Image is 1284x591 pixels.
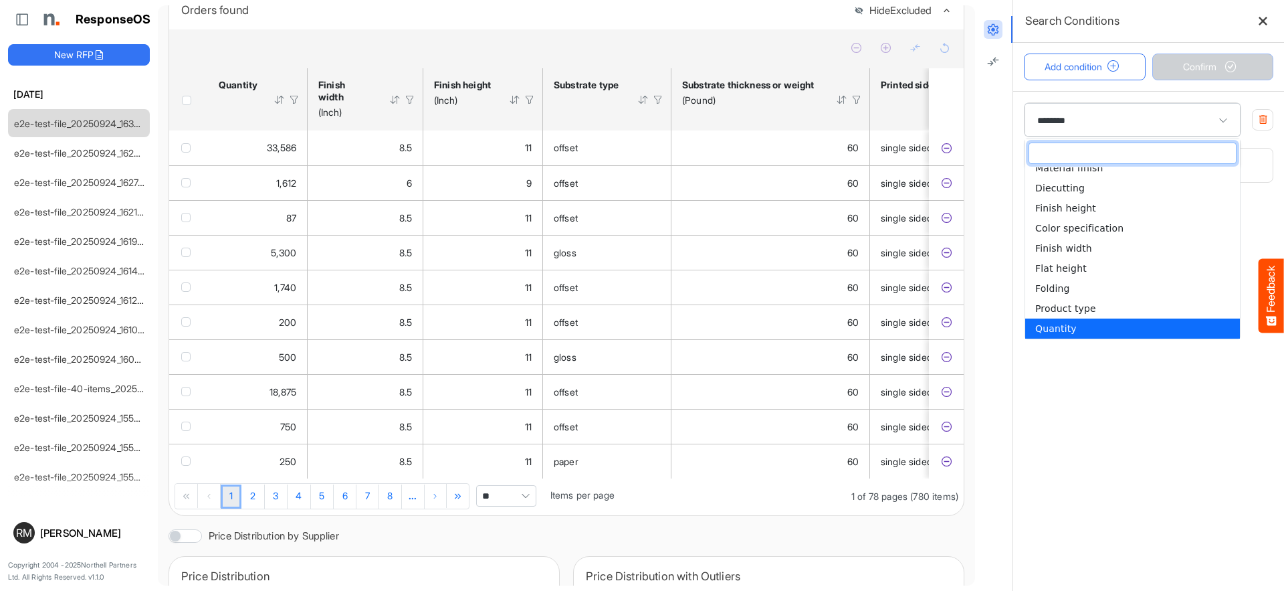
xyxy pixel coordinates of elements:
[881,421,932,432] span: single sided
[169,374,208,409] td: checkbox
[169,479,964,515] div: Pager Container
[929,235,966,270] td: b062ad64-a5cf-4b7b-99cb-501baf0f4b10 is template cell Column Header
[870,409,990,444] td: single sided is template cell Column Header httpsnorthellcomontologiesmapping-rulesmanufacturingh...
[169,409,208,444] td: checkbox
[881,456,932,467] span: single sided
[399,212,412,224] span: 8.5
[1029,143,1236,163] input: dropdownlistfilter
[404,94,416,106] div: Filter Icon
[870,270,990,305] td: single sided is template cell Column Header httpsnorthellcomontologiesmapping-rulesmanufacturingh...
[399,282,412,293] span: 8.5
[14,236,148,247] a: e2e-test-file_20250924_161957
[423,409,543,444] td: 11 is template cell Column Header httpsnorthellcomontologiesmapping-rulesmeasurementhasfinishsize...
[399,386,412,398] span: 8.5
[434,79,492,91] div: Finish height
[14,177,149,188] a: e2e-test-file_20250924_162747
[169,131,208,165] td: checkbox
[929,444,966,479] td: c6838d28-6608-49e7-bbe1-af23bff9a205 is template cell Column Header
[940,455,953,469] button: Exclude
[940,351,953,364] button: Exclude
[543,339,671,374] td: gloss is template cell Column Header httpsnorthellcomontologiesmapping-rulesmaterialhassubstratem...
[8,560,150,583] p: Copyright 2004 - 2025 Northell Partners Ltd. All Rights Reserved. v 1.1.0
[929,409,966,444] td: ebe26cc1-d7c8-46c9-adea-11aa0cc9be40 is template cell Column Header
[1152,54,1274,80] button: Confirm Progress
[181,567,547,586] div: Price Distribution
[929,339,966,374] td: f43a8d15-c149-468b-9d4a-af6b09f8e7a6 is template cell Column Header
[543,409,671,444] td: offset is template cell Column Header httpsnorthellcomontologiesmapping-rulesmaterialhassubstrate...
[881,317,932,328] span: single sided
[208,305,308,339] td: 200 is template cell Column Header httpsnorthellcomontologiesmapping-rulesorderhasquantity
[169,444,208,479] td: checkbox
[208,409,308,444] td: 750 is template cell Column Header httpsnorthellcomontologiesmapping-rulesorderhasquantity
[308,165,423,200] td: 6 is template cell Column Header httpsnorthellcomontologiesmapping-rulesmeasurementhasfinishsizew...
[425,484,447,508] div: Go to next page
[208,374,308,409] td: 18875 is template cell Column Header httpsnorthellcomontologiesmapping-rulesorderhasquantity
[543,444,671,479] td: paper is template cell Column Header httpsnorthellcomontologiesmapping-rulesmaterialhassubstratem...
[525,212,532,224] span: 11
[14,265,149,276] a: e2e-test-file_20250924_161429
[881,386,932,398] span: single sided
[847,421,859,432] span: 60
[308,200,423,235] td: 8.5 is template cell Column Header httpsnorthellcomontologiesmapping-rulesmeasurementhasfinishsiz...
[1035,323,1077,334] span: Quantity
[169,235,208,270] td: checkbox
[1035,283,1070,294] span: Folding
[554,282,578,293] span: offset
[356,485,379,509] a: Page 7 of 78 Pages
[447,484,469,508] div: Go to last page
[870,305,990,339] td: single sided is template cell Column Header httpsnorthellcomontologiesmapping-rulesmanufacturingh...
[870,374,990,409] td: single sided is template cell Column Header httpsnorthellcomontologiesmapping-rulesmanufacturingh...
[847,351,859,363] span: 60
[286,212,296,224] span: 87
[929,270,966,305] td: 9bdac44a-2cf2-4303-b276-90ac06bc1beb is template cell Column Header
[671,409,870,444] td: 60 is template cell Column Header httpsnorthellcomontologiesmapping-rulesmaterialhasmaterialthick...
[334,485,356,509] a: Page 6 of 78 Pages
[208,165,308,200] td: 1612 is template cell Column Header httpsnorthellcomontologiesmapping-rulesorderhasquantity
[198,484,221,508] div: Go to previous page
[543,270,671,305] td: offset is template cell Column Header httpsnorthellcomontologiesmapping-rulesmaterialhassubstrate...
[14,353,148,365] a: e2e-test-file_20250924_160917
[423,270,543,305] td: 11 is template cell Column Header httpsnorthellcomontologiesmapping-rulesmeasurementhasfinishsize...
[940,281,953,294] button: Exclude
[671,305,870,339] td: 60 is template cell Column Header httpsnorthellcomontologiesmapping-rulesmaterialhasmaterialthick...
[8,87,150,102] h6: [DATE]
[671,165,870,200] td: 60 is template cell Column Header httpsnorthellcomontologiesmapping-rulesmaterialhasmaterialthick...
[586,567,952,586] div: Price Distribution with Outliers
[881,282,932,293] span: single sided
[221,485,241,509] a: Page 1 of 78 Pages
[399,247,412,258] span: 8.5
[543,165,671,200] td: offset is template cell Column Header httpsnorthellcomontologiesmapping-rulesmaterialhassubstrate...
[543,305,671,339] td: offset is template cell Column Header httpsnorthellcomontologiesmapping-rulesmaterialhassubstrate...
[1035,263,1087,274] span: Flat height
[881,142,932,153] span: single sided
[682,79,819,91] div: Substrate thickness or weight
[288,94,300,106] div: Filter Icon
[525,386,532,398] span: 11
[525,247,532,258] span: 11
[288,485,311,509] a: Page 4 of 78 Pages
[554,79,620,91] div: Substrate type
[16,527,32,538] span: RM
[881,212,932,224] span: single sided
[870,444,990,479] td: single sided is template cell Column Header httpsnorthellcomontologiesmapping-rulesmanufacturingh...
[671,374,870,409] td: 60 is template cell Column Header httpsnorthellcomontologiesmapping-rulesmaterialhasmaterialthick...
[847,386,859,398] span: 60
[554,386,578,398] span: offset
[554,317,578,328] span: offset
[271,247,296,258] span: 5,300
[554,212,578,224] span: offset
[881,247,932,258] span: single sided
[279,351,296,363] span: 500
[854,5,932,17] button: HideExcluded
[851,94,863,106] div: Filter Icon
[423,339,543,374] td: 11 is template cell Column Header httpsnorthellcomontologiesmapping-rulesmeasurementhasfinishsize...
[241,485,264,509] a: Page 2 of 78 Pages
[423,374,543,409] td: 11 is template cell Column Header httpsnorthellcomontologiesmapping-rulesmeasurementhasfinishsize...
[169,200,208,235] td: checkbox
[940,420,953,434] button: Exclude
[308,409,423,444] td: 8.5 is template cell Column Header httpsnorthellcomontologiesmapping-rulesmeasurementhasfinishsiz...
[847,282,859,293] span: 60
[881,177,932,189] span: single sided
[525,421,532,432] span: 11
[308,270,423,305] td: 8.5 is template cell Column Header httpsnorthellcomontologiesmapping-rulesmeasurementhasfinishsiz...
